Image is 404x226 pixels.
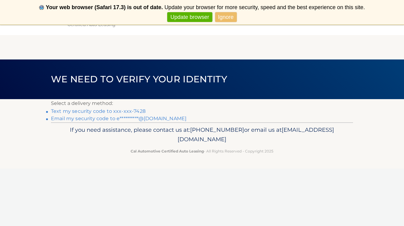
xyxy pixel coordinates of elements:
span: We need to verify your identity [51,74,227,85]
strong: Cal Automotive Certified Auto Leasing [131,149,204,153]
a: Ignore [215,12,237,22]
a: Email my security code to e**********@[DOMAIN_NAME] [51,116,186,121]
span: [PHONE_NUMBER] [190,126,244,133]
span: Update your browser for more security, speed and the best experience on this site. [164,4,365,10]
p: Select a delivery method: [51,99,353,108]
b: Your web browser (Safari 17.3) is out of date. [46,4,163,10]
p: - All Rights Reserved - Copyright 2025 [55,148,349,154]
a: Text my security code to xxx-xxx-7428 [51,108,146,114]
p: If you need assistance, please contact us at: or email us at [55,125,349,145]
a: Update browser [167,12,212,22]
